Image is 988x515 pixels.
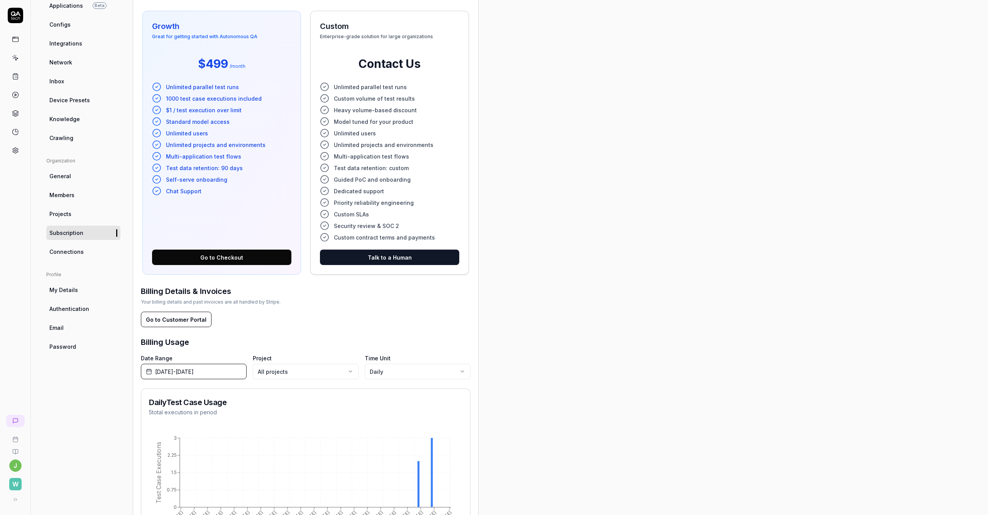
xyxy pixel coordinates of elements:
a: Members [46,188,120,202]
div: Organization [46,157,120,164]
button: j [9,459,22,472]
a: Projects [46,207,120,221]
span: Multi-application test flows [334,152,409,160]
span: Password [49,343,76,351]
a: Knowledge [46,112,120,126]
span: Test data retention: 90 days [166,164,243,172]
span: General [49,172,71,180]
span: Authentication [49,305,89,313]
span: Standard model access [166,118,230,126]
span: Test data retention: custom [334,164,409,172]
a: Subscription [46,226,120,240]
span: Model tuned for your product [334,118,413,126]
span: Members [49,191,74,199]
span: Inbox [49,77,64,85]
a: New conversation [6,415,25,427]
span: Custom SLAs [334,210,369,218]
span: Contact Us [359,55,421,73]
a: Inbox [46,74,120,88]
span: Unlimited users [166,129,208,137]
div: Your billing details and past invoices are all handled by Stripe. [141,299,281,306]
span: Self-serve onboarding [166,176,227,184]
span: Unlimited projects and environments [166,141,266,149]
button: Go to Checkout [152,250,291,265]
span: Custom contract terms and payments [334,233,435,241]
p: 5 total executions in period [149,408,227,416]
span: Priority reliability engineering [334,199,414,207]
span: Security review & SOC 2 [334,222,399,230]
a: Crawling [46,131,120,145]
span: Custom volume of test results [334,95,415,103]
a: Authentication [46,302,120,316]
tspan: Test Case Executions [155,442,162,503]
a: Documentation [3,442,27,455]
tspan: 1.5 [171,469,177,475]
tspan: 2.25 [167,452,177,458]
a: Configs [46,17,120,32]
span: $1 / test execution over limit [166,106,242,114]
span: W [9,478,22,490]
span: Device Presets [49,96,90,104]
h2: Daily Test Case Usage [149,397,227,408]
span: [DATE] - [DATE] [155,368,194,376]
span: Beta [93,2,107,9]
span: My Details [49,286,78,294]
span: Knowledge [49,115,80,123]
a: Device Presets [46,93,120,107]
button: Talk to a Human [320,250,459,265]
a: General [46,169,120,183]
span: Great for getting started with Autonomous QA [152,34,291,45]
h3: Billing Details & Invoices [141,285,281,297]
span: Enterprise-grade solution for large organizations [320,34,459,45]
tspan: 0 [174,504,177,510]
span: Unlimited users [334,129,376,137]
span: / [230,63,231,69]
span: Email [49,324,64,332]
span: Guided PoC and onboarding [334,176,411,184]
div: Profile [46,271,120,278]
span: Configs [49,20,71,29]
a: Connections [46,245,120,259]
a: Talk to a Human [320,253,459,261]
span: Network [49,58,72,66]
span: Subscription [49,229,83,237]
span: Unlimited projects and environments [334,141,433,149]
a: Integrations [46,36,120,51]
a: Email [46,321,120,335]
h3: Custom [320,20,459,32]
span: 1000 test case executions included [166,95,262,103]
span: month [231,63,245,69]
span: Unlimited parallel test runs [166,83,239,91]
span: $499 [198,55,228,73]
span: Crawling [49,134,73,142]
a: Network [46,55,120,69]
span: Unlimited parallel test runs [334,83,407,91]
tspan: 3 [174,435,177,441]
a: Book a call with us [3,430,27,442]
span: Heavy volume-based discount [334,106,417,114]
span: Integrations [49,39,82,47]
button: Go to Customer Portal [141,312,211,327]
span: Connections [49,248,84,256]
label: Time Unit [365,354,470,362]
h3: Billing Usage [141,336,189,348]
h3: Growth [152,20,291,32]
span: Multi-application test flows [166,152,241,160]
tspan: 0.75 [167,487,177,493]
span: Projects [49,210,71,218]
button: [DATE]-[DATE] [141,364,247,379]
label: Date Range [141,354,247,362]
span: Chat Support [166,187,201,195]
span: Applications [49,2,83,10]
a: Password [46,339,120,354]
span: Dedicated support [334,187,384,195]
label: Project [253,354,359,362]
a: My Details [46,283,120,297]
button: W [3,472,27,492]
